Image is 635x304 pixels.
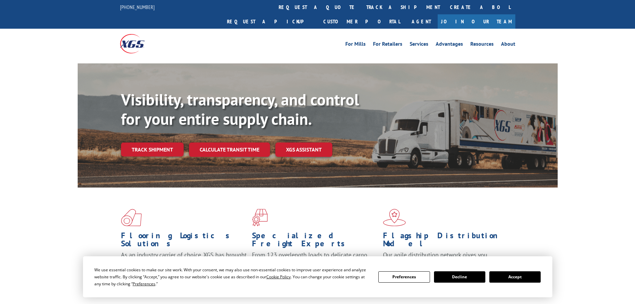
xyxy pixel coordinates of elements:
[405,14,438,29] a: Agent
[252,232,378,251] h1: Specialized Freight Experts
[373,41,402,49] a: For Retailers
[133,281,155,287] span: Preferences
[120,4,155,10] a: [PHONE_NUMBER]
[434,271,485,283] button: Decline
[345,41,366,49] a: For Mills
[470,41,494,49] a: Resources
[410,41,428,49] a: Services
[121,209,142,226] img: xgs-icon-total-supply-chain-intelligence-red
[275,142,332,157] a: XGS ASSISTANT
[383,232,509,251] h1: Flagship Distribution Model
[252,251,378,281] p: From 123 overlength loads to delicate cargo, our experienced staff knows the best way to move you...
[438,14,515,29] a: Join Our Team
[121,251,247,275] span: As an industry carrier of choice, XGS has brought innovation and dedication to flooring logistics...
[94,266,370,287] div: We use essential cookies to make our site work. With your consent, we may also use non-essential ...
[436,41,463,49] a: Advantages
[83,256,552,297] div: Cookie Consent Prompt
[121,142,184,157] a: Track shipment
[383,251,506,267] span: Our agile distribution network gives you nationwide inventory management on demand.
[378,271,430,283] button: Preferences
[189,142,270,157] a: Calculate transit time
[121,89,359,129] b: Visibility, transparency, and control for your entire supply chain.
[383,209,406,226] img: xgs-icon-flagship-distribution-model-red
[222,14,318,29] a: Request a pickup
[252,209,268,226] img: xgs-icon-focused-on-flooring-red
[266,274,291,280] span: Cookie Policy
[121,232,247,251] h1: Flooring Logistics Solutions
[318,14,405,29] a: Customer Portal
[501,41,515,49] a: About
[489,271,541,283] button: Accept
